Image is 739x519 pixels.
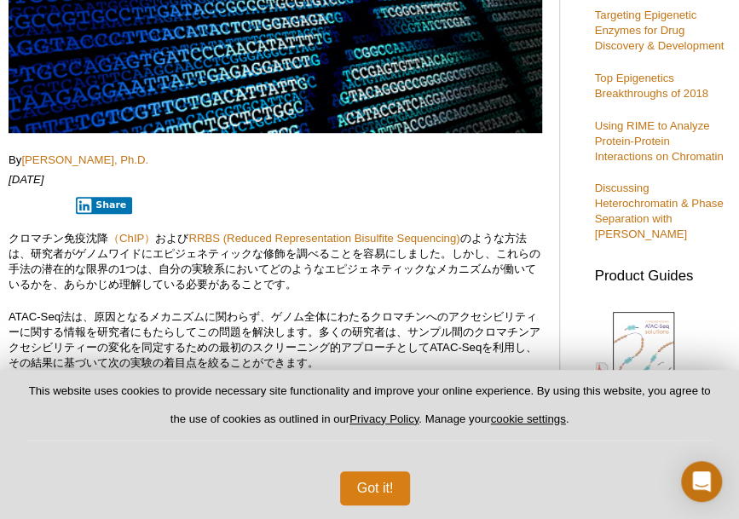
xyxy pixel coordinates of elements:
button: Share [76,197,133,214]
iframe: X Post Button [9,196,64,213]
a: Privacy Policy [349,412,419,425]
p: ATAC-Seq法は、原因となるメカニズムに関わらず、ゲノム全体にわたるクロマチンへのアクセシビリティーに関する情報を研究者にもたらしてこの問題を解決します。多くの研究者は、サンプル間のクロマチ... [9,309,542,371]
a: Discussing Heterochromatin & Phase Separation with [PERSON_NAME] [594,182,723,240]
a: Using RIME to Analyze Protein-Protein Interactions on Chromatin [594,119,723,163]
p: クロマチン免疫沈降 および のような方法は、研究者がゲノムワイドにエピジェネティックな修飾を調べることを容易にしました。しかし、これらの手法の潜在的な限界の1つは、自分の実験系においてどのような... [9,231,542,292]
h3: Product Guides [594,259,730,284]
a: ComprehensiveATAC-Seq Solutions [594,310,705,428]
p: By [9,153,542,168]
p: This website uses cookies to provide necessary site functionality and improve your online experie... [27,383,712,441]
a: Top Epigenetics Breakthroughs of 2018 [594,72,707,100]
a: （ChIP） [108,232,155,245]
img: Comprehensive ATAC-Seq Solutions [613,312,674,391]
em: [DATE] [9,173,44,186]
button: Got it! [340,471,411,505]
div: Open Intercom Messenger [681,461,722,502]
a: [PERSON_NAME], Ph.D. [21,153,148,166]
a: Targeting Epigenetic Enzymes for Drug Discovery & Development [594,9,724,52]
button: cookie settings [490,412,565,425]
a: RRBS (Reduced Representation Bisulfite Sequencing) [188,232,459,245]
